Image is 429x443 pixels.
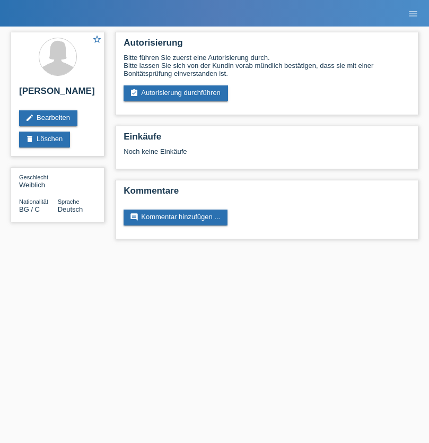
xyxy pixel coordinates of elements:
[58,198,80,205] span: Sprache
[130,89,138,97] i: assignment_turned_in
[25,135,34,143] i: delete
[124,186,410,202] h2: Kommentare
[124,85,228,101] a: assignment_turned_inAutorisierung durchführen
[408,8,418,19] i: menu
[124,132,410,147] h2: Einkäufe
[402,10,424,16] a: menu
[124,54,410,77] div: Bitte führen Sie zuerst eine Autorisierung durch. Bitte lassen Sie sich von der Kundin vorab münd...
[19,86,96,102] h2: [PERSON_NAME]
[58,205,83,213] span: Deutsch
[19,174,48,180] span: Geschlecht
[19,110,77,126] a: editBearbeiten
[19,205,40,213] span: Bulgarien / C / 20.02.2021
[25,114,34,122] i: edit
[19,173,58,189] div: Weiblich
[19,132,70,147] a: deleteLöschen
[92,34,102,46] a: star_border
[130,213,138,221] i: comment
[19,198,48,205] span: Nationalität
[124,38,410,54] h2: Autorisierung
[124,210,227,225] a: commentKommentar hinzufügen ...
[92,34,102,44] i: star_border
[124,147,410,163] div: Noch keine Einkäufe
